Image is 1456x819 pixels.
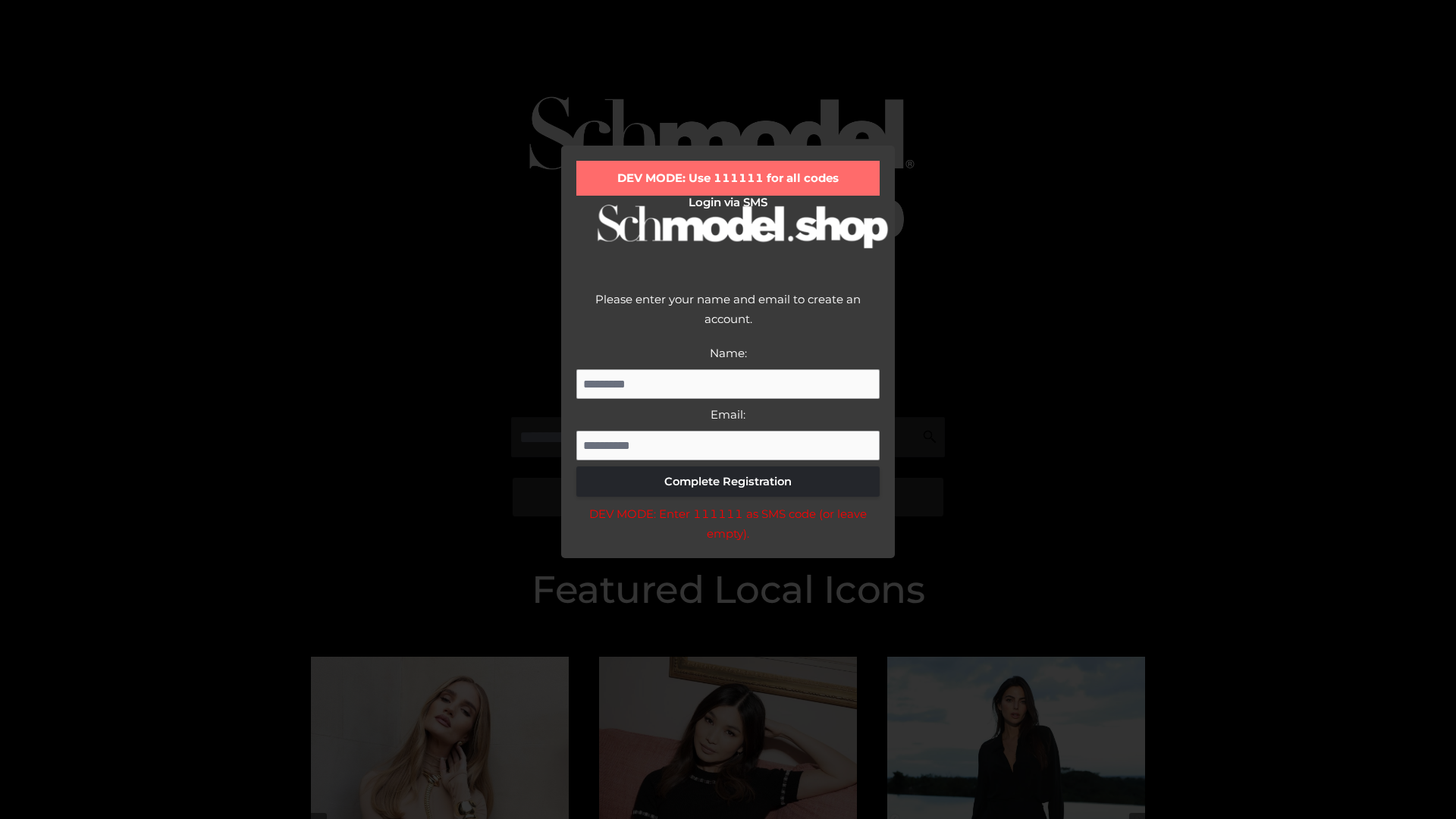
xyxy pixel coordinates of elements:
div: Please enter your name and email to create an account. [576,290,880,344]
h2: Login via SMS [576,196,880,209]
label: Name: [710,346,747,360]
div: DEV MODE: Enter 111111 as SMS code (or leave empty). [576,504,880,543]
button: Complete Registration [576,466,880,497]
label: Email: [711,407,745,422]
div: DEV MODE: Use 111111 for all codes [576,161,880,196]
